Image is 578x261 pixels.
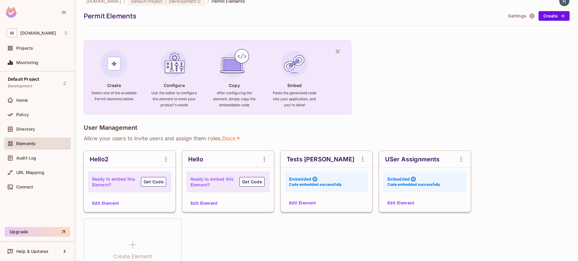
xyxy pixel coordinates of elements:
[6,7,17,18] img: SReyMgAAAABJRU5ErkJggg==
[7,29,17,37] span: M
[16,112,29,117] span: Policy
[506,11,536,21] button: Settings
[287,82,302,88] h4: Embed
[141,177,166,187] button: Get Code
[90,156,108,163] div: Hello2
[16,98,28,103] span: Home
[98,48,130,80] img: Create Element
[539,11,570,21] button: Create
[258,153,270,165] button: open Menu
[188,156,203,163] div: Hello
[8,84,32,89] span: Development
[191,176,234,188] h4: Ready to embed this Element?
[287,156,354,163] div: Tests [PERSON_NAME]
[91,90,137,102] h6: Select one of the available Permit elements below
[107,82,121,88] h4: Create
[16,249,48,254] span: Help & Updates
[218,48,250,80] img: Copy Element
[455,153,467,165] button: open Menu
[278,48,311,80] img: Embed Element
[387,176,410,182] h4: Embedded
[289,182,342,187] h6: Code embedded successfully
[113,252,152,261] h1: Create Element
[16,185,33,189] span: Connect
[16,170,44,175] span: URL Mapping
[160,153,172,165] button: open Menu
[5,227,70,237] button: Upgrade
[16,127,35,132] span: Directory
[16,60,39,65] span: Monitoring
[222,135,241,142] a: Docs
[357,153,369,165] button: open Menu
[20,31,56,36] span: Workspace: msfourrager.com
[385,156,440,163] div: USer Assignments
[16,156,36,160] span: Audit Log
[211,90,257,108] h6: After configuring the element, simply copy the embeddable code
[229,82,240,88] h4: Copy
[158,48,191,80] img: Configure Element
[387,182,440,187] h6: Code embedded successfully
[90,198,122,208] button: Edit Element
[84,11,503,20] div: Permit Elements
[151,90,197,108] h6: Use the editor to configure the element to meet your product's needs
[84,124,137,131] h4: User Management
[239,177,265,187] button: Get Code
[188,198,220,208] button: Edit Element
[8,77,39,82] span: Default Project
[385,198,417,208] button: Edit Element
[164,82,185,88] h4: Configure
[289,176,311,182] h4: Embedded
[16,141,36,146] span: Elements
[16,46,33,51] span: Projects
[272,90,317,108] h6: Paste the generated code into your application, and you're done!
[287,198,319,208] button: Edit Element
[92,176,135,188] h4: Ready to embed this Element?
[84,135,570,142] p: Allow your users to invite users and assign them roles .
